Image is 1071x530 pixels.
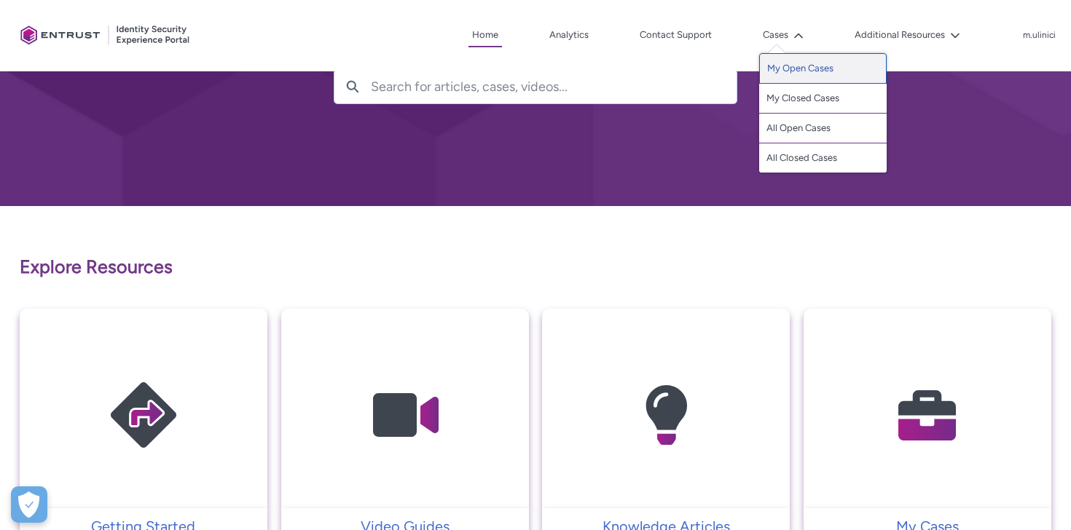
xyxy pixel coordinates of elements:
[20,253,1051,281] p: Explore Resources
[759,84,887,114] a: My Closed Cases
[1022,27,1056,41] button: User Profile m.ulinici
[1023,31,1056,41] p: m.ulinici
[546,24,592,46] a: Analytics, opens in new tab
[11,486,47,523] div: Cookie Preferences
[468,24,502,47] a: Home
[11,486,47,523] button: Open Preferences
[334,70,371,103] button: Search
[636,24,715,46] a: Contact Support
[851,24,964,46] button: Additional Resources
[759,114,887,143] a: All Open Cases
[858,337,997,494] img: My Cases
[597,337,735,494] img: Knowledge Articles
[759,53,887,84] a: My Open Cases
[336,337,474,494] img: Video Guides
[759,24,807,46] button: Cases
[759,143,887,173] a: All Closed Cases
[74,337,213,494] img: Getting Started
[371,70,737,103] input: Search for articles, cases, videos...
